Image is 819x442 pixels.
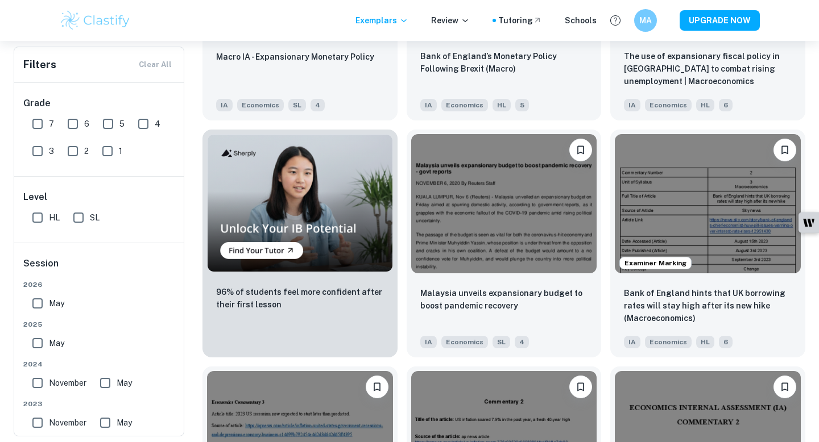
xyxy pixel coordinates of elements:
[696,336,714,348] span: HL
[606,11,625,30] button: Help and Feedback
[420,50,588,75] p: Bank of England’s Monetary Policy Following Brexit (Macro)
[23,359,176,369] span: 2024
[431,14,470,27] p: Review
[624,99,640,111] span: IA
[515,336,529,348] span: 4
[90,211,100,224] span: SL
[569,376,592,398] button: Bookmark
[441,336,488,348] span: Economics
[624,336,640,348] span: IA
[49,416,86,429] span: November
[569,139,592,161] button: Bookmark
[23,190,176,204] h6: Level
[23,399,176,409] span: 2023
[49,377,86,389] span: November
[634,9,657,32] button: MA
[23,257,176,280] h6: Session
[355,14,408,27] p: Exemplars
[207,134,393,272] img: Thumbnail
[49,145,54,157] span: 3
[288,99,306,111] span: SL
[624,287,792,324] p: Bank of England hints that UK borrowing rates will stay high after its new hike (Macroeconomics)
[59,9,131,32] img: Clastify logo
[23,280,176,290] span: 2026
[645,336,692,348] span: Economics
[23,57,56,73] h6: Filters
[696,99,714,111] span: HL
[119,118,125,130] span: 5
[420,287,588,312] p: Malaysia unveils expansionary budget to boost pandemic recovery
[420,99,437,111] span: IA
[366,376,388,398] button: Bookmark
[23,97,176,110] h6: Grade
[119,145,122,157] span: 1
[610,130,805,357] a: Examiner MarkingBookmarkBank of England hints that UK borrowing rates will stay high after its ne...
[49,297,64,310] span: May
[216,99,233,111] span: IA
[620,258,691,268] span: Examiner Marking
[216,286,384,311] p: 96% of students feel more confident after their first lesson
[407,130,602,357] a: BookmarkMalaysia unveils expansionary budget to boost pandemic recoveryIAEconomicsSL4
[515,99,529,111] span: 5
[117,377,132,389] span: May
[216,51,374,63] p: Macro IA - Expansionary Monetary Policy
[645,99,692,111] span: Economics
[639,14,652,27] h6: MA
[49,337,64,349] span: May
[202,130,398,357] a: Thumbnail96% of students feel more confident after their first lesson
[411,134,597,273] img: Economics IA example thumbnail: Malaysia unveils expansionary budget to
[773,139,796,161] button: Bookmark
[117,416,132,429] span: May
[615,134,801,273] img: Economics IA example thumbnail: Bank of England hints that UK borrowing
[719,336,733,348] span: 6
[23,319,176,330] span: 2025
[773,376,796,398] button: Bookmark
[84,118,89,130] span: 6
[84,145,89,157] span: 2
[49,118,54,130] span: 7
[719,99,733,111] span: 6
[311,99,325,111] span: 4
[493,99,511,111] span: HL
[49,211,60,224] span: HL
[565,14,597,27] a: Schools
[237,99,284,111] span: Economics
[155,118,160,130] span: 4
[441,99,488,111] span: Economics
[498,14,542,27] a: Tutoring
[624,50,792,87] p: The use of expansionary fiscal policy in Saudi Arabia to combat rising unemployment | Macroeconomics
[420,336,437,348] span: IA
[493,336,510,348] span: SL
[680,10,760,31] button: UPGRADE NOW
